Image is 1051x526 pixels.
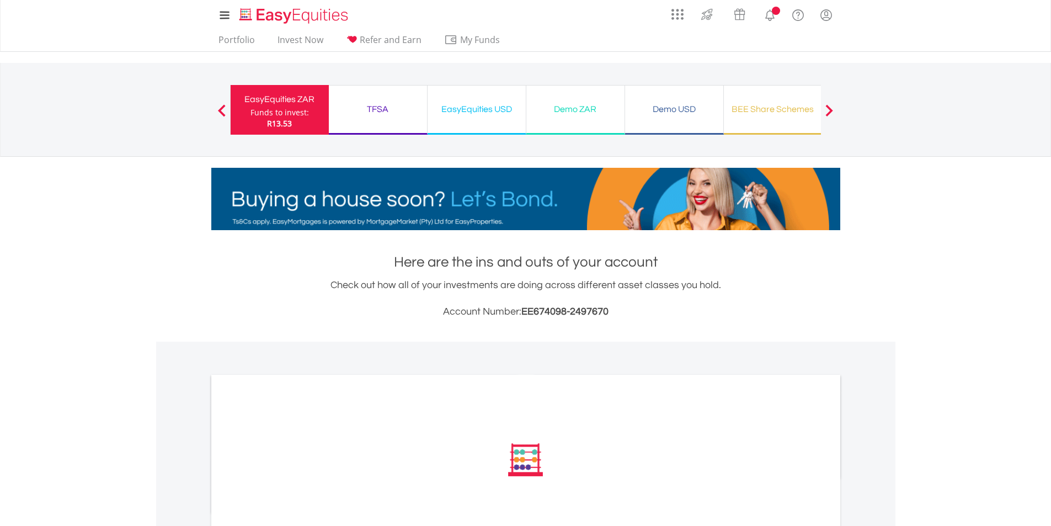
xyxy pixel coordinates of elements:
img: EasyMortage Promotion Banner [211,168,840,230]
div: Demo ZAR [533,102,618,117]
h1: Here are the ins and outs of your account [211,252,840,272]
button: Previous [211,110,233,121]
img: vouchers-v2.svg [730,6,749,23]
div: EasyEquities USD [434,102,519,117]
div: EasyEquities ZAR [237,92,322,107]
div: Check out how all of your investments are doing across different asset classes you hold. [211,278,840,320]
div: TFSA [335,102,420,117]
a: Notifications [756,3,784,25]
a: Vouchers [723,3,756,23]
h3: Account Number: [211,304,840,320]
span: Refer and Earn [360,34,422,46]
div: Funds to invest: [250,107,309,118]
div: BEE Share Schemes [730,102,815,117]
span: R13.53 [267,118,292,129]
img: EasyEquities_Logo.png [237,7,353,25]
a: Refer and Earn [342,34,426,51]
a: Portfolio [214,34,259,51]
a: Home page [235,3,353,25]
a: FAQ's and Support [784,3,812,25]
img: thrive-v2.svg [698,6,716,23]
a: Invest Now [273,34,328,51]
a: My Profile [812,3,840,27]
div: Demo USD [632,102,717,117]
a: AppsGrid [664,3,691,20]
button: Next [818,110,840,121]
span: EE674098-2497670 [521,306,609,317]
span: My Funds [444,33,516,47]
img: grid-menu-icon.svg [671,8,684,20]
